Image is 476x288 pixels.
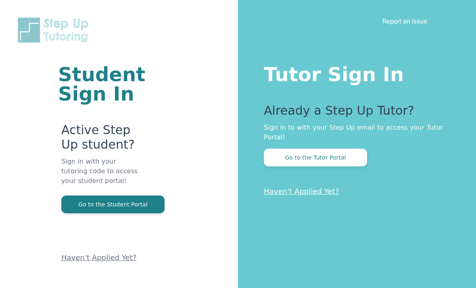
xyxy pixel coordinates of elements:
a: Report an Issue [382,17,427,25]
a: Go to the Tutor Portal [264,153,367,161]
h1: Student Sign In [58,65,141,103]
button: Go to the Tutor Portal [264,149,367,166]
img: Step Up Tutoring horizontal logo [16,16,94,44]
p: Sign in with your tutoring code to access your student portal! [61,157,141,196]
button: Go to the Student Portal [61,196,165,213]
p: Sign in to with your Step Up email to access your Tutor Portal! [264,123,444,142]
p: Already a Step Up Tutor? [264,103,444,123]
a: Haven't Applied Yet? [264,187,339,196]
p: Active Step Up student? [61,123,141,157]
a: Haven't Applied Yet? [61,253,137,262]
a: Go to the Student Portal [61,200,165,208]
h1: Tutor Sign In [264,61,444,84]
